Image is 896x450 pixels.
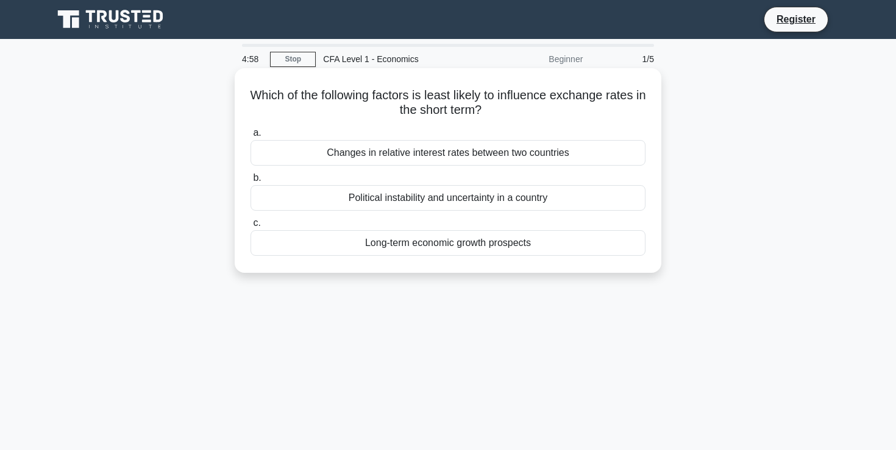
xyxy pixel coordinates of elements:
div: Political instability and uncertainty in a country [251,185,645,211]
a: Stop [270,52,316,67]
a: Register [769,12,823,27]
div: 4:58 [235,47,270,71]
h5: Which of the following factors is least likely to influence exchange rates in the short term? [249,88,647,118]
span: a. [253,127,261,138]
div: Long-term economic growth prospects [251,230,645,256]
div: Changes in relative interest rates between two countries [251,140,645,166]
div: Beginner [483,47,590,71]
div: 1/5 [590,47,661,71]
span: c. [253,217,260,228]
span: b. [253,172,261,183]
div: CFA Level 1 - Economics [316,47,483,71]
